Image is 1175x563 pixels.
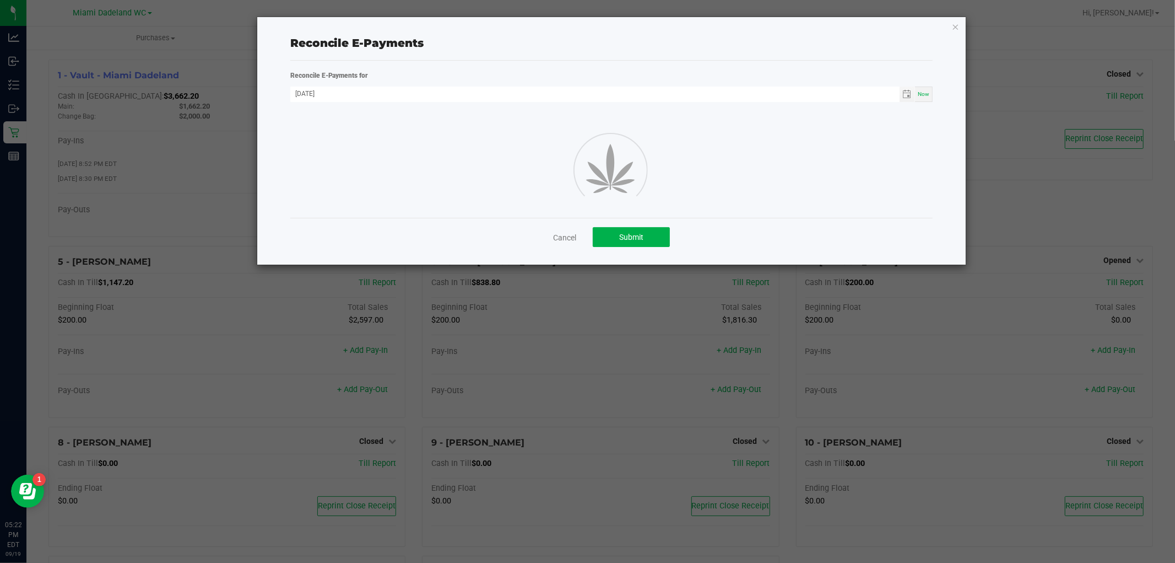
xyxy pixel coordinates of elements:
[619,233,643,242] span: Submit
[553,232,576,243] a: Cancel
[900,87,916,102] span: Toggle calendar
[290,35,933,51] div: Reconcile E-Payments
[290,87,900,100] input: Date
[11,475,44,508] iframe: Resource center
[593,227,670,247] button: Submit
[33,473,46,486] iframe: Resource center unread badge
[290,72,369,79] strong: Reconcile E-Payments for
[918,91,929,97] span: Now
